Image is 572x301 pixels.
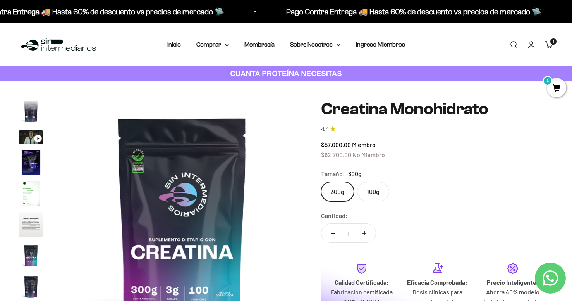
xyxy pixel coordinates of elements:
img: Creatina Monohidrato [19,181,43,206]
button: Ir al artículo 5 [19,181,43,208]
summary: Sobre Nosotros [290,40,340,50]
button: Ir al artículo 4 [19,150,43,177]
a: Inicio [167,41,181,48]
button: Ir al artículo 2 [19,99,43,126]
span: 1 [553,40,554,43]
summary: Comprar [196,40,229,50]
p: Pago Contra Entrega 🚚 Hasta 60% de descuento vs precios de mercado 🛸 [177,5,432,18]
h1: Creatina Monohidrato [321,100,553,118]
a: 4.74.7 de 5.0 estrellas [321,125,553,133]
img: Creatina Monohidrato [19,274,43,299]
span: 300g [348,169,362,179]
strong: Calidad Certificada: [335,279,389,286]
label: Cantidad: [321,211,348,221]
legend: Tamaño: [321,169,345,179]
a: 1 [547,84,566,93]
a: Ingreso Miembros [356,41,405,48]
span: $62.700,00 [321,151,351,158]
button: Aumentar cantidad [353,224,376,242]
img: Creatina Monohidrato [19,99,43,124]
button: Reducir cantidad [321,224,344,242]
button: Ir al artículo 3 [19,130,43,146]
strong: CUANTA PROTEÍNA NECESITAS [230,69,342,78]
span: No Miembro [352,151,385,158]
img: Creatina Monohidrato [19,212,43,237]
mark: 1 [543,76,552,85]
strong: Eficacia Comprobada: [407,279,467,286]
span: $57.000,00 [321,141,351,148]
button: Ir al artículo 7 [19,243,43,270]
strong: Precio Inteligente: [487,279,539,286]
img: Creatina Monohidrato [19,243,43,268]
span: 4.7 [321,125,328,133]
img: Creatina Monohidrato [19,150,43,175]
span: Miembro [352,141,376,148]
button: Ir al artículo 6 [19,212,43,239]
a: Membresía [244,41,275,48]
